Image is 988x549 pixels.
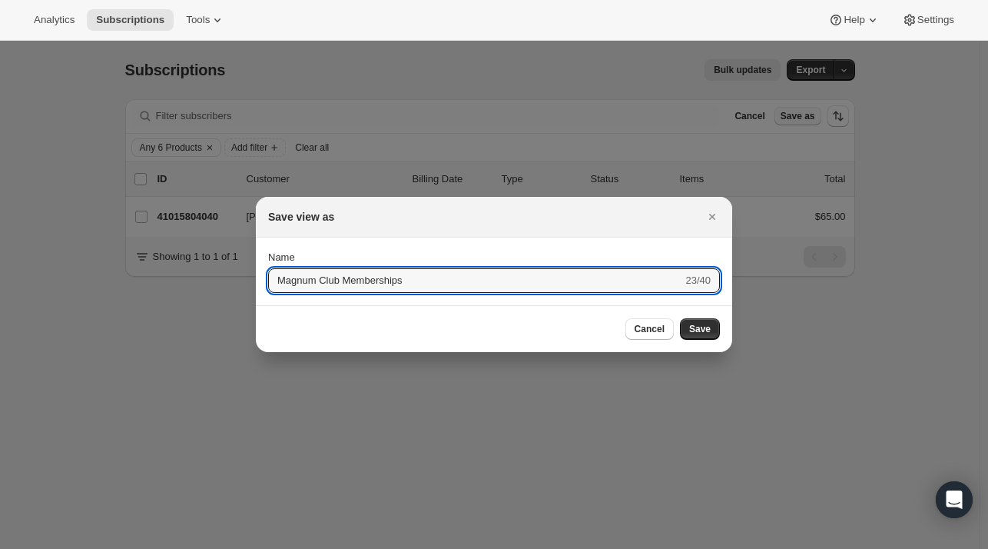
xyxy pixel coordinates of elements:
[268,209,334,225] h2: Save view as
[186,14,210,26] span: Tools
[819,9,889,31] button: Help
[87,9,174,31] button: Subscriptions
[701,206,723,228] button: Close
[936,481,973,518] div: Open Intercom Messenger
[177,9,234,31] button: Tools
[680,318,720,340] button: Save
[689,323,711,335] span: Save
[917,14,954,26] span: Settings
[893,9,963,31] button: Settings
[625,318,674,340] button: Cancel
[34,14,75,26] span: Analytics
[635,323,665,335] span: Cancel
[96,14,164,26] span: Subscriptions
[844,14,864,26] span: Help
[25,9,84,31] button: Analytics
[268,251,295,263] span: Name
